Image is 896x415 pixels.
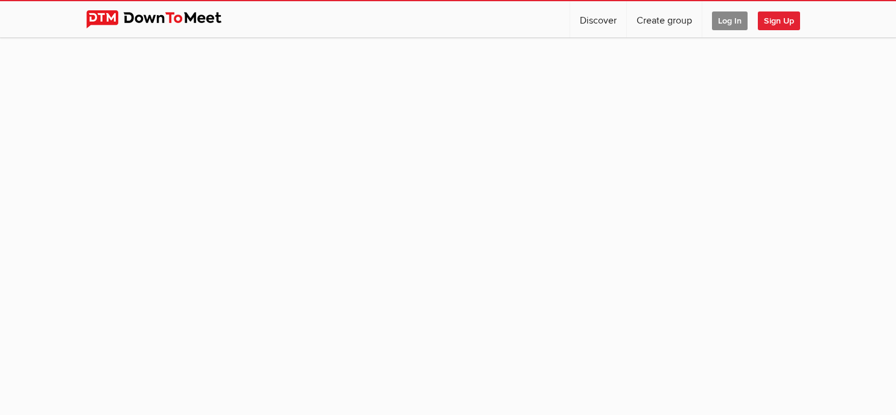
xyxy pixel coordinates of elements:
img: DownToMeet [86,10,240,28]
a: Log In [702,1,757,37]
a: Discover [570,1,626,37]
span: Log In [712,11,748,30]
span: Sign Up [758,11,800,30]
a: Create group [627,1,702,37]
a: Sign Up [758,1,810,37]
